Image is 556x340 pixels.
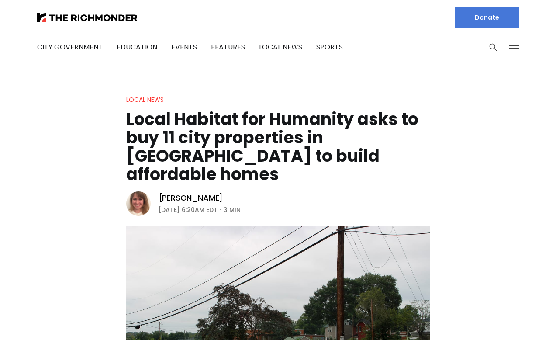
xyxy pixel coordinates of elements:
a: Local News [259,42,302,52]
h1: Local Habitat for Humanity asks to buy 11 city properties in [GEOGRAPHIC_DATA] to build affordabl... [126,110,430,184]
a: City Government [37,42,103,52]
a: Features [211,42,245,52]
img: The Richmonder [37,13,138,22]
a: Education [117,42,157,52]
img: Sarah Vogelsong [126,191,151,216]
a: [PERSON_NAME] [159,193,223,203]
a: Sports [316,42,343,52]
a: Donate [455,7,519,28]
button: Search this site [487,41,500,54]
time: [DATE] 6:20AM EDT [159,205,218,215]
a: Events [171,42,197,52]
iframe: portal-trigger [482,297,556,340]
span: 3 min [224,205,241,215]
a: Local News [126,95,164,104]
